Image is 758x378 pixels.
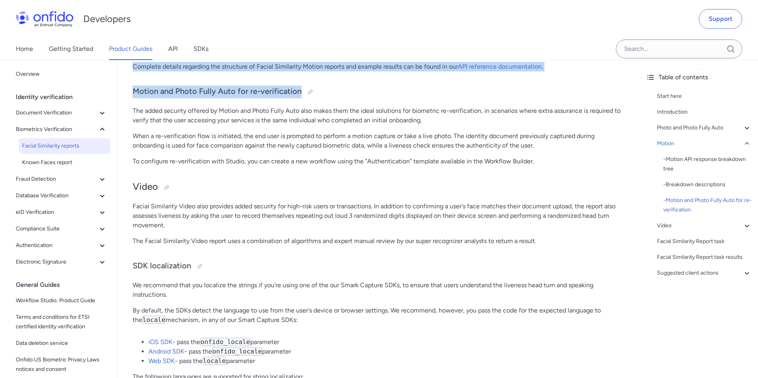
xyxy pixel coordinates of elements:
[663,180,752,189] div: - Breakdown descriptions
[13,335,110,351] a: Data deletion service
[193,38,208,60] a: SDKs
[16,38,33,60] a: Home
[148,357,175,365] a: Web SDK
[663,155,752,174] div: - Motion API response breakdown tree
[133,157,624,166] p: To configure re-verification with Studio, you can create a new workflow using the "Authentication...
[616,39,742,58] input: Onfido search input field
[699,9,742,29] a: Support
[16,69,107,79] span: Overview
[13,204,110,220] button: eID Verification
[133,281,624,299] p: We recommend that you localize the strings if you're using one of the our Smark Capture SDKs, to ...
[142,316,166,324] code: locale
[13,122,110,137] button: Biometrics Verification
[22,158,107,167] span: Known Faces report
[657,123,752,133] a: Photo and Photo Fully Auto
[133,106,624,125] p: The added security offered by Motion and Photo Fully Auto also makes them the ideal solutions for...
[19,155,110,170] a: Known Faces report
[133,86,624,98] h3: Motion and Photo Fully Auto for re-verification
[657,237,752,246] a: Facial Similarity Report task
[13,221,110,237] button: Compliance Suite
[109,38,152,60] a: Product Guides
[657,221,752,230] a: Video
[16,277,113,293] div: General Guides
[16,339,107,348] span: Data deletion service
[13,352,110,377] a: Onfido US Biometric Privacy Laws notices and consent
[16,313,107,331] span: Terms and conditions for ETSI certified identity verification
[13,293,110,309] a: Workflow Studio: Product Guide
[133,260,624,273] h3: SDK localization
[13,309,110,335] a: Terms and conditions for ETSI certified identity verification
[148,347,624,356] li: - pass the parameter
[133,236,624,246] p: The Facial Similarity Video report uses a combination of algorithms and expert manual review by o...
[657,268,752,278] a: Suggested client actions
[203,357,226,365] code: locale
[148,348,184,355] a: Android SDK
[133,62,624,71] p: Complete details regarding the structure of Facial Similarity Motion reports and example results ...
[212,347,262,356] code: onfido_locale
[16,125,98,134] span: Biometrics Verification
[16,241,98,250] span: Authentication
[663,180,752,189] a: -Breakdown descriptions
[663,155,752,174] a: -Motion API response breakdown tree
[458,63,542,70] a: API reference documentation
[657,107,752,117] a: Introduction
[83,13,131,25] h1: Developers
[13,171,110,187] button: Fraud Detection
[16,224,98,234] span: Compliance Suite
[657,92,752,101] a: Start here
[13,238,110,253] button: Authentication
[16,296,107,305] span: Workflow Studio: Product Guide
[13,188,110,204] button: Database Verification
[663,196,752,215] a: -Motion and Photo Fully Auto for re-verification
[168,38,178,60] a: API
[148,337,624,347] li: - pass the parameter
[16,108,98,118] span: Document Verification
[16,208,98,217] span: eID Verification
[19,138,110,154] a: Facial Similarity reports
[16,11,73,27] img: Onfido Logo
[148,338,173,346] a: iOS SDK
[133,180,624,194] h2: Video
[13,66,110,82] a: Overview
[200,338,250,346] code: onfido_locale
[16,257,98,267] span: Electronic Signature
[16,355,107,374] span: Onfido US Biometric Privacy Laws notices and consent
[22,141,107,151] span: Facial Similarity reports
[133,202,624,230] p: Facial Similarity Video also provides added security for high-risk users or transactions. In addi...
[148,356,624,366] li: - pass the parameter
[657,139,752,148] a: Motion
[13,254,110,270] button: Electronic Signature
[657,253,752,262] a: Facial Similarity Report task results
[133,131,624,150] p: When a re-verification flow is initiated, the end user is prompted to perform a motion capture or...
[16,174,98,184] span: Fraud Detection
[16,191,98,200] span: Database Verification
[49,38,93,60] a: Getting Started
[13,105,110,121] button: Document Verification
[16,89,113,105] div: Identity verification
[133,306,624,325] p: By default, the SDKs detect the language to use from the user's device or browser settings. We re...
[646,73,752,82] div: Table of contents
[663,196,752,215] div: - Motion and Photo Fully Auto for re-verification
